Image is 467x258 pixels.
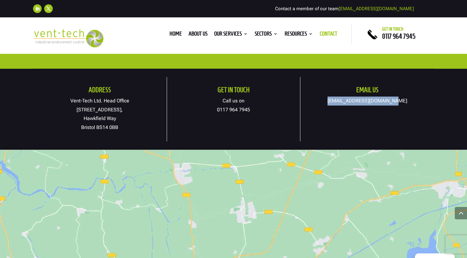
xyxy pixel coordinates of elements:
a: [EMAIL_ADDRESS][DOMAIN_NAME] [339,6,414,11]
a: 0117 964 7945 [382,32,415,40]
a: Resources [285,32,313,38]
span: Contact a member of our team [275,6,414,11]
a: Follow on LinkedIn [33,4,42,13]
h2: Get in touch [167,86,300,97]
a: 0117 964 7945 [217,107,250,113]
a: Sectors [255,32,278,38]
img: 2023-09-27T08_35_16.549ZVENT-TECH---Clear-background [33,29,104,47]
a: About us [189,32,207,38]
h2: Email us [300,86,434,97]
a: Home [169,32,182,38]
a: [EMAIL_ADDRESS][DOMAIN_NAME] [327,98,407,104]
h2: Address [33,86,167,97]
a: Our Services [214,32,248,38]
p: Call us on [167,97,300,114]
a: Contact [320,32,337,38]
p: Vent-Tech Ltd. Head Office [STREET_ADDRESS], Hawkfield Way Bristol BS14 0BB [33,97,167,132]
a: Follow on X [44,4,53,13]
span: Get in touch [382,27,403,32]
